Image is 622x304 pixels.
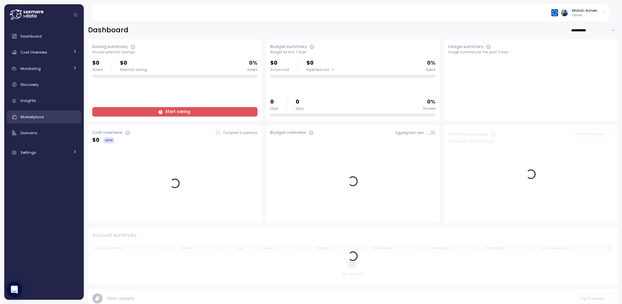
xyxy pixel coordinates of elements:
img: 68790ce639d2d68da1992664.PNG [551,9,558,16]
span: Aggregated view [395,131,427,135]
div: Passed [423,106,436,111]
a: Discovery [7,78,81,91]
button: Collapse navigation [71,12,80,17]
a: Insights [7,94,81,107]
div: Annual potential savings [92,50,258,55]
a: Marketplace [7,110,81,123]
div: Budget for this 7 days [270,50,436,55]
p: 0 [296,98,304,106]
p: Compare to previous [223,131,258,135]
div: Usage summary for the past 7 days [448,50,614,55]
span: Start saving [165,107,190,116]
a: Settings [7,146,81,159]
div: Potential saving [120,68,147,72]
p: 0 % [427,59,436,68]
h2: Dashboard [88,25,128,35]
img: ALV-UjVSOfhwvxjQ55D61MU4mA0v3ReeIKC6Az5bK1KMBntjHOkJvmtbSRAXMoNHb11Dtc4iyCDMBs6Pfl2m3l3OtUk4DdQrZ... [561,9,568,16]
a: Dashboard [7,30,81,43]
span: Marketplace [21,114,44,120]
p: 0 [270,98,278,106]
div: Spent [425,68,436,72]
a: Cost Overview [7,46,81,59]
div: Actual cost [270,68,289,72]
div: Saved [247,68,258,72]
div: NEW [104,137,114,143]
span: Settings [21,150,36,155]
p: 0 % [249,59,258,68]
span: Dashboard [21,34,42,39]
a: Monitoring [7,62,81,75]
span: Domains [21,130,37,136]
span: Insights [21,98,36,103]
p: 0 % [427,98,436,106]
div: Saving summary [92,43,128,50]
div: Days [296,106,304,111]
a: Domains [7,126,81,139]
div: Days [270,106,278,111]
p: $0 [270,59,289,68]
span: Expected cost [306,68,329,72]
span: Monitoring [21,66,41,71]
div: Cost overview [92,129,123,136]
span: Cost Overview [21,50,47,55]
div: Usage summary [448,43,483,50]
p: $0 [306,59,334,68]
p: $0 [120,59,147,68]
p: $0 [92,59,103,68]
div: Matan Avneri [572,8,597,13]
div: Saved [92,68,103,72]
span: Discovery [21,82,38,87]
p: $ 0 [92,136,99,145]
a: Start saving [92,107,258,117]
div: Budget overview [270,129,306,136]
div: Budget summary [270,43,307,50]
p: Owner [572,13,597,18]
div: Open Intercom Messenger [7,282,22,297]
